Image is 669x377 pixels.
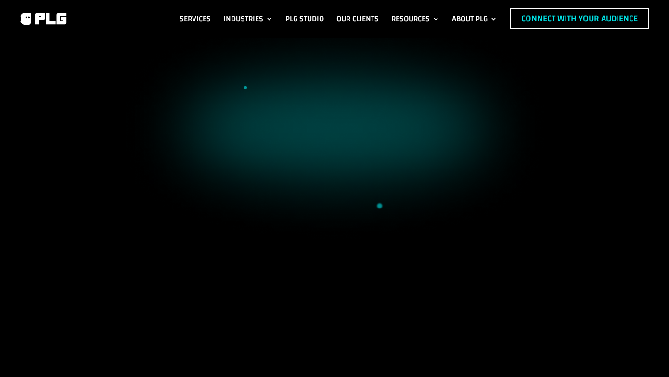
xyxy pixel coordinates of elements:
[223,8,273,29] a: Industries
[336,8,379,29] a: Our Clients
[180,8,211,29] a: Services
[510,8,649,29] a: Connect with Your Audience
[452,8,497,29] a: About PLG
[391,8,439,29] a: Resources
[285,8,324,29] a: PLG Studio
